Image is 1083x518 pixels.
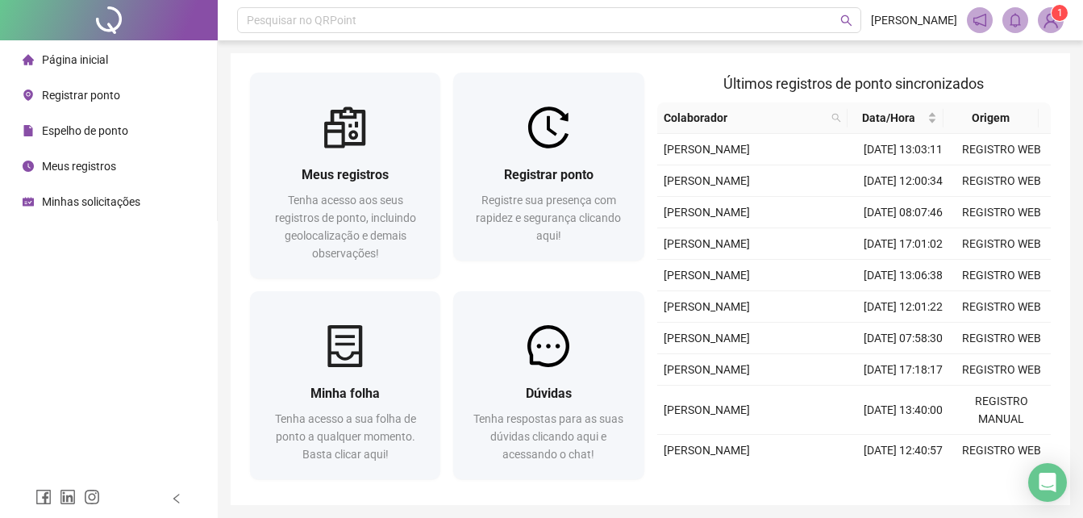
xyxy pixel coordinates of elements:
[854,354,952,386] td: [DATE] 17:18:17
[60,489,76,505] span: linkedin
[952,260,1051,291] td: REGISTRO WEB
[664,300,750,313] span: [PERSON_NAME]
[42,160,116,173] span: Meus registros
[250,291,440,479] a: Minha folhaTenha acesso a sua folha de ponto a qualquer momento. Basta clicar aqui!
[664,206,750,219] span: [PERSON_NAME]
[664,109,826,127] span: Colaborador
[854,228,952,260] td: [DATE] 17:01:02
[23,90,34,101] span: environment
[664,269,750,282] span: [PERSON_NAME]
[854,197,952,228] td: [DATE] 08:07:46
[854,260,952,291] td: [DATE] 13:06:38
[275,194,416,260] span: Tenha acesso aos seus registros de ponto, incluindo geolocalização e demais observações!
[952,197,1051,228] td: REGISTRO WEB
[854,323,952,354] td: [DATE] 07:58:30
[828,106,844,130] span: search
[854,291,952,323] td: [DATE] 12:01:22
[723,75,984,92] span: Últimos registros de ponto sincronizados
[871,11,957,29] span: [PERSON_NAME]
[23,125,34,136] span: file
[275,412,416,461] span: Tenha acesso a sua folha de ponto a qualquer momento. Basta clicar aqui!
[952,291,1051,323] td: REGISTRO WEB
[848,102,943,134] th: Data/Hora
[664,143,750,156] span: [PERSON_NAME]
[23,161,34,172] span: clock-circle
[23,196,34,207] span: schedule
[840,15,852,27] span: search
[952,134,1051,165] td: REGISTRO WEB
[952,228,1051,260] td: REGISTRO WEB
[1008,13,1023,27] span: bell
[1052,5,1068,21] sup: Atualize o seu contato no menu Meus Dados
[854,386,952,435] td: [DATE] 13:40:00
[453,73,644,261] a: Registrar pontoRegistre sua presença com rapidez e segurança clicando aqui!
[664,332,750,345] span: [PERSON_NAME]
[664,174,750,187] span: [PERSON_NAME]
[952,323,1051,354] td: REGISTRO WEB
[476,194,621,242] span: Registre sua presença com rapidez e segurança clicando aqui!
[171,493,182,504] span: left
[453,291,644,479] a: DúvidasTenha respostas para as suas dúvidas clicando aqui e acessando o chat!
[1028,463,1067,502] div: Open Intercom Messenger
[42,53,108,66] span: Página inicial
[973,13,987,27] span: notification
[854,165,952,197] td: [DATE] 12:00:34
[302,167,389,182] span: Meus registros
[664,237,750,250] span: [PERSON_NAME]
[504,167,594,182] span: Registrar ponto
[854,134,952,165] td: [DATE] 13:03:11
[854,109,923,127] span: Data/Hora
[250,73,440,278] a: Meus registrosTenha acesso aos seus registros de ponto, incluindo geolocalização e demais observa...
[664,444,750,457] span: [PERSON_NAME]
[943,102,1039,134] th: Origem
[952,435,1051,466] td: REGISTRO WEB
[35,489,52,505] span: facebook
[42,89,120,102] span: Registrar ponto
[23,54,34,65] span: home
[473,412,623,461] span: Tenha respostas para as suas dúvidas clicando aqui e acessando o chat!
[952,386,1051,435] td: REGISTRO MANUAL
[854,435,952,466] td: [DATE] 12:40:57
[1057,7,1063,19] span: 1
[42,195,140,208] span: Minhas solicitações
[1039,8,1063,32] img: 93207
[664,363,750,376] span: [PERSON_NAME]
[831,113,841,123] span: search
[526,386,572,401] span: Dúvidas
[952,165,1051,197] td: REGISTRO WEB
[42,124,128,137] span: Espelho de ponto
[952,354,1051,386] td: REGISTRO WEB
[664,403,750,416] span: [PERSON_NAME]
[84,489,100,505] span: instagram
[310,386,380,401] span: Minha folha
